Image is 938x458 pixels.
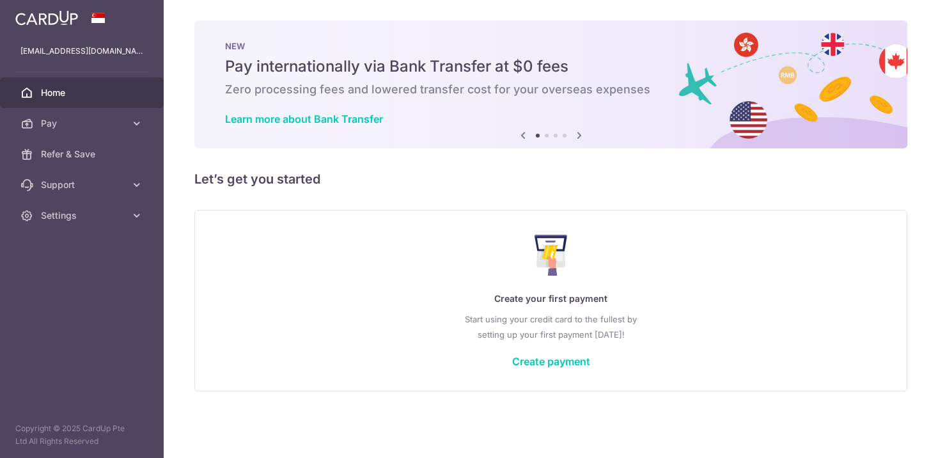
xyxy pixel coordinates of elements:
[535,235,567,276] img: Make Payment
[41,209,125,222] span: Settings
[41,117,125,130] span: Pay
[225,113,383,125] a: Learn more about Bank Transfer
[194,20,907,148] img: Bank transfer banner
[221,291,881,306] p: Create your first payment
[221,312,881,342] p: Start using your credit card to the fullest by setting up your first payment [DATE]!
[41,178,125,191] span: Support
[194,169,907,189] h5: Let’s get you started
[41,86,125,99] span: Home
[225,56,877,77] h5: Pay internationally via Bank Transfer at $0 fees
[15,10,78,26] img: CardUp
[225,82,877,97] h6: Zero processing fees and lowered transfer cost for your overseas expenses
[225,41,877,51] p: NEW
[20,45,143,58] p: [EMAIL_ADDRESS][DOMAIN_NAME]
[512,355,590,368] a: Create payment
[41,148,125,161] span: Refer & Save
